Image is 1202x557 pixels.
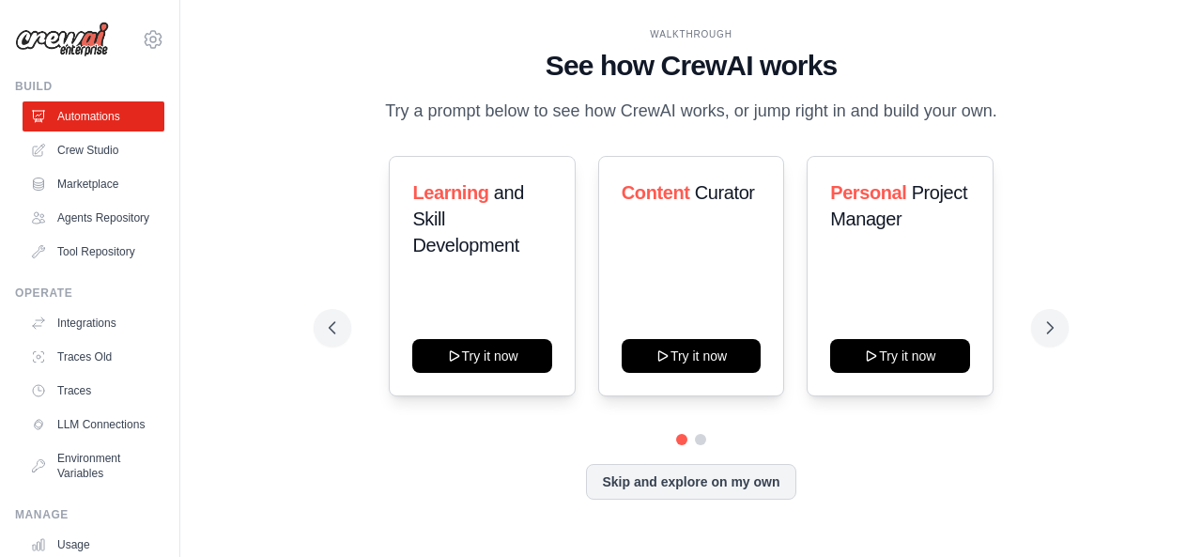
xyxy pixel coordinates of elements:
[830,339,969,373] button: Try it now
[15,79,164,94] div: Build
[23,342,164,372] a: Traces Old
[830,182,906,203] span: Personal
[622,339,761,373] button: Try it now
[23,410,164,440] a: LLM Connections
[23,308,164,338] a: Integrations
[586,464,795,500] button: Skip and explore on my own
[23,237,164,267] a: Tool Repository
[15,507,164,522] div: Manage
[23,203,164,233] a: Agents Repository
[412,339,551,373] button: Try it now
[412,182,488,203] span: Learning
[23,135,164,165] a: Crew Studio
[23,376,164,406] a: Traces
[329,27,1053,41] div: WALKTHROUGH
[23,443,164,488] a: Environment Variables
[830,182,967,229] span: Project Manager
[376,98,1007,125] p: Try a prompt below to see how CrewAI works, or jump right in and build your own.
[23,101,164,132] a: Automations
[15,22,109,57] img: Logo
[695,182,755,203] span: Curator
[23,169,164,199] a: Marketplace
[622,182,690,203] span: Content
[15,286,164,301] div: Operate
[412,182,524,255] span: and Skill Development
[329,49,1053,83] h1: See how CrewAI works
